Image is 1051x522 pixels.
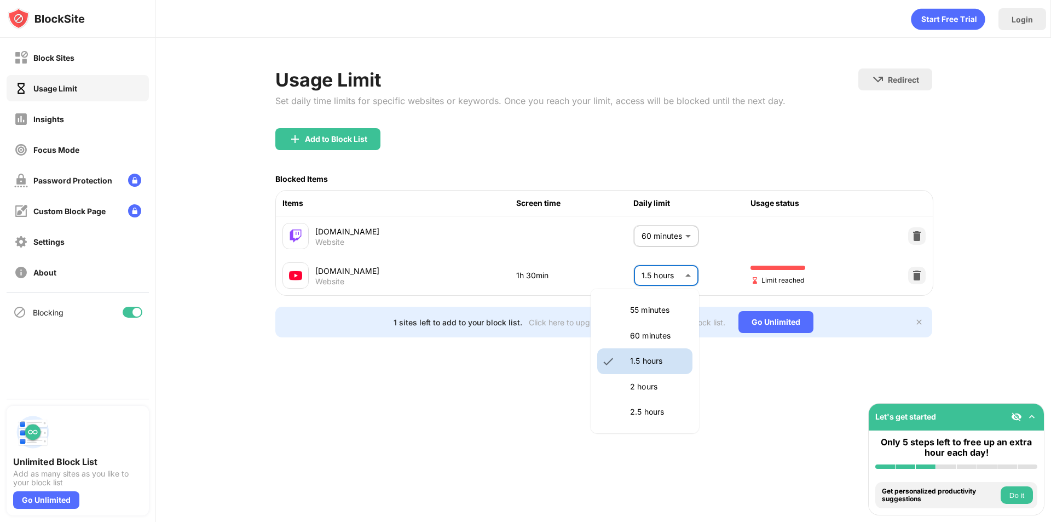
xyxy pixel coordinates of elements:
p: 2.5 hours [630,406,686,418]
p: 3 hours [630,432,686,444]
p: 1.5 hours [630,355,686,367]
p: 60 minutes [630,330,686,342]
p: 55 minutes [630,304,686,316]
p: 2 hours [630,381,686,393]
